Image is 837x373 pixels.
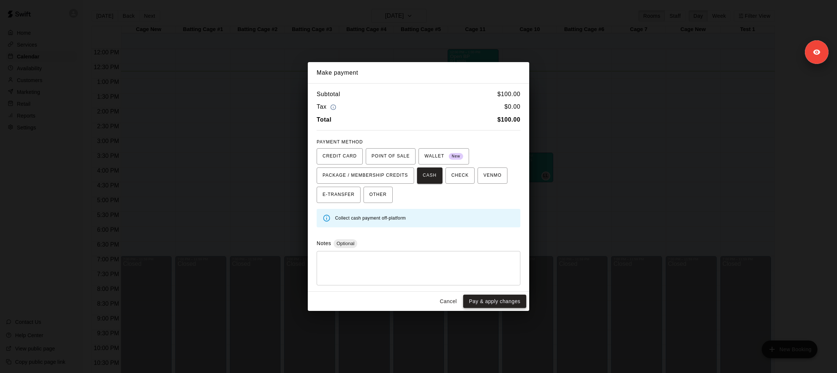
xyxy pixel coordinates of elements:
button: CHECK [445,167,475,184]
span: PAYMENT METHOD [317,139,363,145]
button: Cancel [437,295,460,308]
span: Optional [334,241,357,246]
h2: Make payment [308,62,529,84]
button: WALLET New [418,148,469,165]
h6: Tax [317,102,338,112]
b: Total [317,116,331,123]
b: $ 100.00 [497,116,520,123]
button: E-TRANSFER [317,187,361,203]
span: OTHER [369,189,387,201]
button: PACKAGE / MEMBERSHIP CREDITS [317,167,414,184]
span: CHECK [451,170,469,182]
button: CASH [417,167,442,184]
span: E-TRANSFER [323,189,355,201]
h6: Subtotal [317,89,340,99]
span: Collect cash payment off-platform [335,216,406,221]
span: POINT OF SALE [372,150,410,162]
span: New [449,152,463,162]
button: CREDIT CARD [317,148,363,165]
button: Pay & apply changes [463,295,526,308]
button: POINT OF SALE [366,148,416,165]
button: VENMO [478,167,507,184]
label: Notes [317,240,331,246]
h6: $ 100.00 [497,89,520,99]
span: PACKAGE / MEMBERSHIP CREDITS [323,170,408,182]
span: WALLET [424,150,463,162]
span: CREDIT CARD [323,150,357,162]
button: OTHER [364,187,393,203]
span: VENMO [483,170,502,182]
h6: $ 0.00 [504,102,520,112]
span: CASH [423,170,437,182]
